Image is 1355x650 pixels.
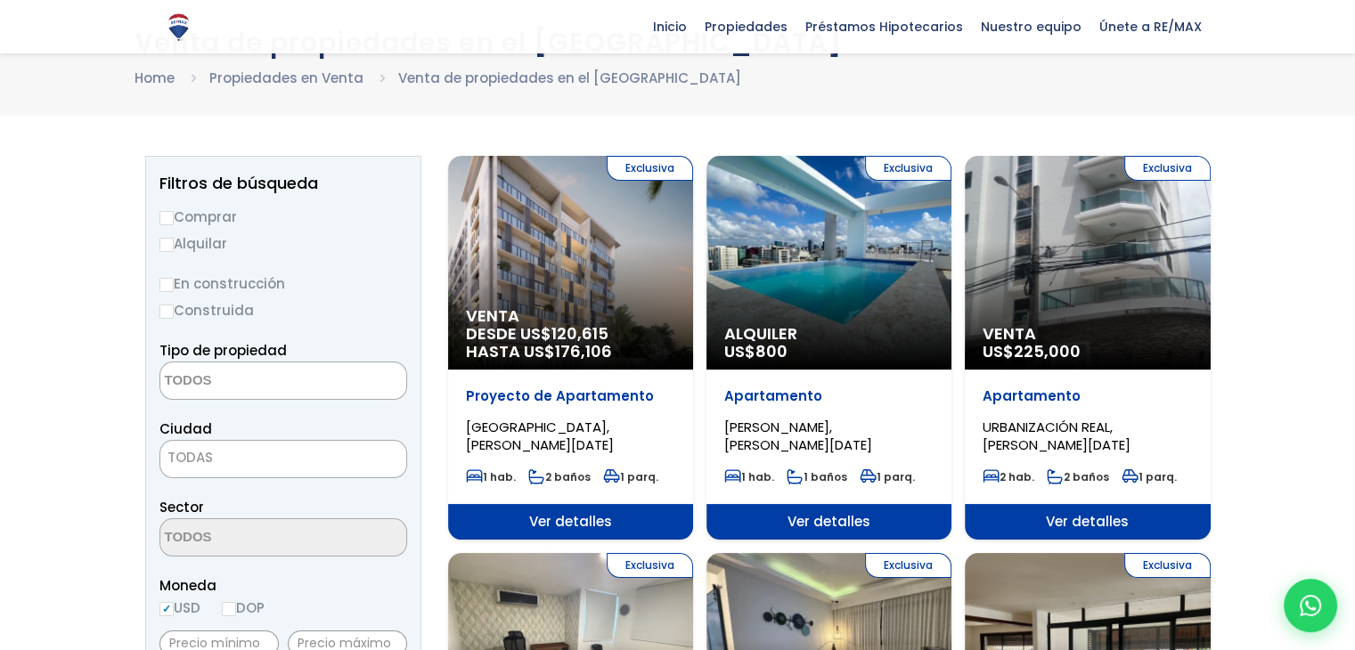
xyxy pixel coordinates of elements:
[135,69,175,87] a: Home
[159,232,407,255] label: Alquilar
[466,325,675,361] span: DESDE US$
[551,322,608,345] span: 120,615
[398,67,741,89] li: Venta de propiedades en el [GEOGRAPHIC_DATA]
[796,13,972,40] span: Préstamos Hipotecarios
[865,553,951,578] span: Exclusiva
[965,504,1210,540] span: Ver detalles
[448,156,693,540] a: Exclusiva Venta DESDE US$120,615 HASTA US$176,106 Proyecto de Apartamento [GEOGRAPHIC_DATA], [PER...
[1122,469,1177,484] span: 1 parq.
[724,418,872,454] span: [PERSON_NAME], [PERSON_NAME][DATE]
[159,305,174,319] input: Construida
[159,597,200,619] label: USD
[644,13,696,40] span: Inicio
[983,418,1131,454] span: URBANIZACIÓN REAL, [PERSON_NAME][DATE]
[706,156,951,540] a: Exclusiva Alquiler US$800 Apartamento [PERSON_NAME], [PERSON_NAME][DATE] 1 hab. 1 baños 1 parq. V...
[222,602,236,616] input: DOP
[159,574,407,597] span: Moneda
[159,299,407,321] label: Construida
[983,469,1034,484] span: 2 hab.
[607,156,693,181] span: Exclusiva
[755,340,788,362] span: 800
[159,498,204,516] span: Sector
[159,272,407,295] label: En construcción
[528,469,591,484] span: 2 baños
[159,238,174,252] input: Alquilar
[159,341,287,360] span: Tipo de propiedad
[603,469,658,484] span: 1 parq.
[160,445,406,470] span: TODAS
[466,343,675,361] span: HASTA US$
[972,13,1090,40] span: Nuestro equipo
[724,325,934,343] span: Alquiler
[607,553,693,578] span: Exclusiva
[159,206,407,228] label: Comprar
[159,419,212,438] span: Ciudad
[159,278,174,292] input: En construcción
[159,602,174,616] input: USD
[167,448,213,467] span: TODAS
[1014,340,1081,362] span: 225,000
[1047,469,1109,484] span: 2 baños
[555,340,612,362] span: 176,106
[706,504,951,540] span: Ver detalles
[865,156,951,181] span: Exclusiva
[724,340,788,362] span: US$
[448,504,693,540] span: Ver detalles
[1124,156,1211,181] span: Exclusiva
[160,362,333,401] textarea: Search
[163,12,194,43] img: Logo de REMAX
[696,13,796,40] span: Propiedades
[159,211,174,225] input: Comprar
[135,27,1221,58] h1: Venta de propiedades en el [GEOGRAPHIC_DATA]
[1124,553,1211,578] span: Exclusiva
[860,469,915,484] span: 1 parq.
[983,387,1192,405] p: Apartamento
[965,156,1210,540] a: Exclusiva Venta US$225,000 Apartamento URBANIZACIÓN REAL, [PERSON_NAME][DATE] 2 hab. 2 baños 1 pa...
[466,469,516,484] span: 1 hab.
[724,387,934,405] p: Apartamento
[159,440,407,478] span: TODAS
[724,469,774,484] span: 1 hab.
[983,340,1081,362] span: US$
[159,175,407,192] h2: Filtros de búsqueda
[1090,13,1211,40] span: Únete a RE/MAX
[222,597,265,619] label: DOP
[787,469,847,484] span: 1 baños
[466,387,675,405] p: Proyecto de Apartamento
[466,418,614,454] span: [GEOGRAPHIC_DATA], [PERSON_NAME][DATE]
[160,519,333,557] textarea: Search
[983,325,1192,343] span: Venta
[466,307,675,325] span: Venta
[209,69,363,87] a: Propiedades en Venta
